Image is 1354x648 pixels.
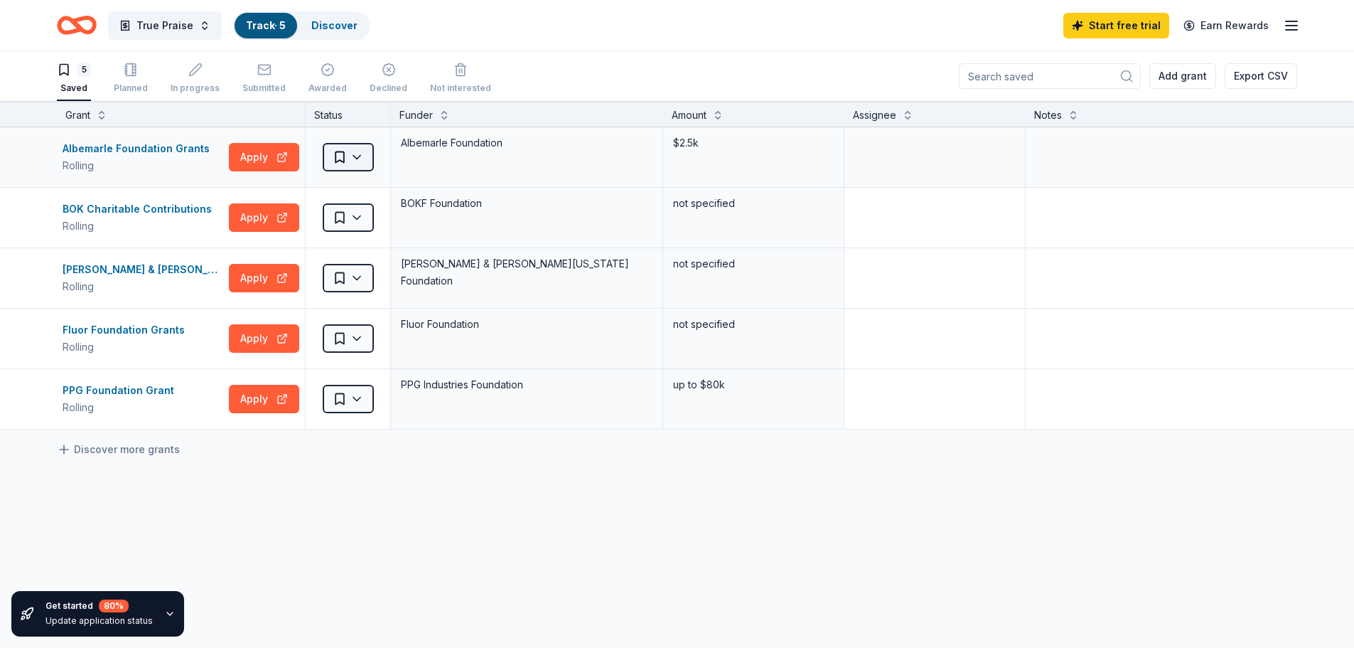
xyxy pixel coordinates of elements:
[399,254,654,291] div: [PERSON_NAME] & [PERSON_NAME][US_STATE] Foundation
[672,375,835,395] div: up to $80k
[308,83,347,94] div: Awarded
[108,11,222,40] button: True Praise
[311,19,358,31] a: Discover
[1034,107,1062,124] div: Notes
[63,261,223,278] div: [PERSON_NAME] & [PERSON_NAME][US_STATE] Foundation Grants
[45,615,153,627] div: Update application status
[306,101,391,127] div: Status
[1225,63,1297,89] button: Export CSV
[136,17,193,34] span: True Praise
[63,140,223,174] button: Albemarle Foundation GrantsRolling
[1149,63,1216,89] button: Add grant
[229,203,299,232] button: Apply
[63,201,223,235] button: BOK Charitable ContributionsRolling
[229,264,299,292] button: Apply
[399,314,654,334] div: Fluor Foundation
[57,57,91,101] button: 5Saved
[430,83,491,94] div: Not interested
[63,322,223,356] button: Fluor Foundation GrantsRolling
[233,11,370,40] button: Track· 5Discover
[57,9,97,42] a: Home
[171,83,220,94] div: In progress
[399,193,654,213] div: BOKF Foundation
[672,314,835,334] div: not specified
[246,19,286,31] a: Track· 5
[63,218,217,235] div: Rolling
[63,322,190,339] div: Fluor Foundation Grants
[65,107,90,124] div: Grant
[57,441,180,458] a: Discover more grants
[959,63,1141,89] input: Search saved
[63,339,190,356] div: Rolling
[229,385,299,413] button: Apply
[1063,13,1169,38] a: Start free trial
[57,83,91,94] div: Saved
[370,57,407,101] button: Declined
[672,133,835,153] div: $2.5k
[399,107,433,124] div: Funder
[63,278,223,295] div: Rolling
[242,83,286,94] div: Submitted
[63,140,215,157] div: Albemarle Foundation Grants
[99,600,129,612] div: 80 %
[229,324,299,353] button: Apply
[229,143,299,171] button: Apply
[63,382,223,416] button: PPG Foundation GrantRolling
[171,57,220,101] button: In progress
[399,133,654,153] div: Albemarle Foundation
[399,375,654,395] div: PPG Industries Foundation
[308,57,347,101] button: Awarded
[114,83,148,94] div: Planned
[63,201,217,218] div: BOK Charitable Contributions
[63,261,223,295] button: [PERSON_NAME] & [PERSON_NAME][US_STATE] Foundation GrantsRolling
[430,57,491,101] button: Not interested
[672,193,835,213] div: not specified
[114,57,148,101] button: Planned
[672,254,835,274] div: not specified
[63,157,215,174] div: Rolling
[853,107,896,124] div: Assignee
[45,600,153,612] div: Get started
[672,107,706,124] div: Amount
[1175,13,1277,38] a: Earn Rewards
[63,382,180,399] div: PPG Foundation Grant
[370,83,407,94] div: Declined
[242,57,286,101] button: Submitted
[63,399,180,416] div: Rolling
[77,63,91,77] div: 5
